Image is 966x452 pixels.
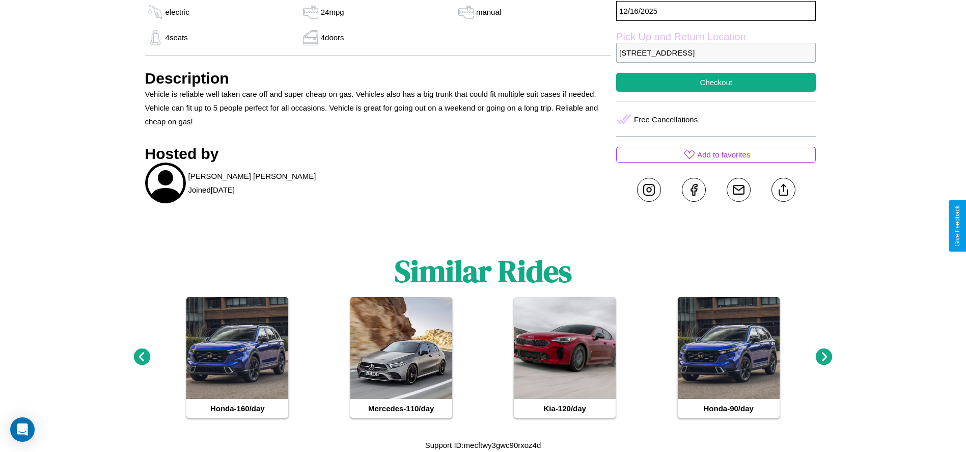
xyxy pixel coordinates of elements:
[476,5,501,19] p: manual
[678,399,780,418] h4: Honda - 90 /day
[321,31,344,44] p: 4 doors
[514,297,616,418] a: Kia-120/day
[954,205,961,247] div: Give Feedback
[186,399,288,418] h4: Honda - 160 /day
[10,417,35,442] div: Open Intercom Messenger
[456,5,476,20] img: gas
[395,250,572,292] h1: Similar Rides
[350,399,452,418] h4: Mercedes - 110 /day
[321,5,344,19] p: 24 mpg
[634,113,698,126] p: Free Cancellations
[145,5,165,20] img: gas
[697,148,750,162] p: Add to favorites
[616,31,816,43] label: Pick Up and Return Location
[616,73,816,92] button: Checkout
[165,31,188,44] p: 4 seats
[300,5,321,20] img: gas
[300,30,321,45] img: gas
[165,5,190,19] p: electric
[616,43,816,63] p: [STREET_ADDRESS]
[145,70,612,87] h3: Description
[186,297,288,418] a: Honda-160/day
[188,169,316,183] p: [PERSON_NAME] [PERSON_NAME]
[616,147,816,163] button: Add to favorites
[616,1,816,21] p: 12 / 16 / 2025
[350,297,452,418] a: Mercedes-110/day
[145,145,612,163] h3: Hosted by
[145,87,612,128] p: Vehicle is reliable well taken care off and super cheap on gas. Vehicles also has a big trunk tha...
[678,297,780,418] a: Honda-90/day
[514,399,616,418] h4: Kia - 120 /day
[188,183,235,197] p: Joined [DATE]
[425,438,541,452] p: Support ID: mecftwy3gwc90rxoz4d
[145,30,165,45] img: gas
